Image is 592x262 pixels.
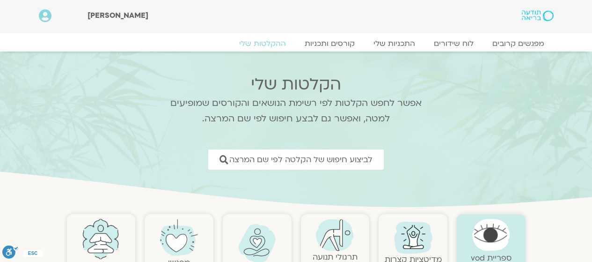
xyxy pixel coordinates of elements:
[39,39,554,48] nav: Menu
[158,96,434,127] p: אפשר לחפש הקלטות לפי רשימת הנושאים והקורסים שמופיעים למטה, ואפשר גם לבצע חיפוש לפי שם המרצה.
[230,39,295,48] a: ההקלטות שלי
[208,150,384,170] a: לביצוע חיפוש של הקלטה לפי שם המרצה
[229,155,373,164] span: לביצוע חיפוש של הקלטה לפי שם המרצה
[483,39,554,48] a: מפגשים קרובים
[88,10,148,21] span: [PERSON_NAME]
[424,39,483,48] a: לוח שידורים
[364,39,424,48] a: התכניות שלי
[295,39,364,48] a: קורסים ותכניות
[158,75,434,94] h2: הקלטות שלי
